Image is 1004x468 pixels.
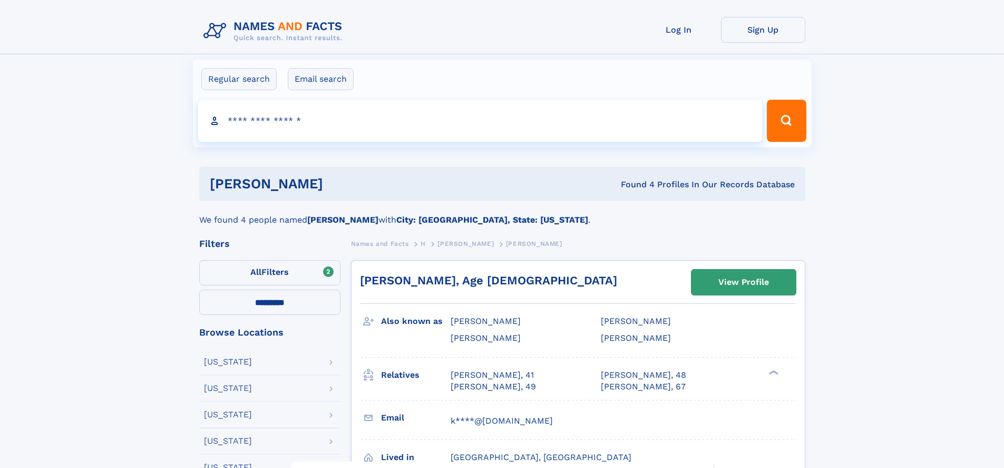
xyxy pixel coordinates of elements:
[421,240,426,247] span: H
[360,274,617,287] a: [PERSON_NAME], Age [DEMOGRAPHIC_DATA]
[396,215,588,225] b: City: [GEOGRAPHIC_DATA], State: [US_STATE]
[381,448,451,466] h3: Lived in
[381,366,451,384] h3: Relatives
[199,17,351,45] img: Logo Names and Facts
[307,215,378,225] b: [PERSON_NAME]
[451,333,521,343] span: [PERSON_NAME]
[204,384,252,393] div: [US_STATE]
[204,358,252,366] div: [US_STATE]
[199,328,340,337] div: Browse Locations
[601,316,671,326] span: [PERSON_NAME]
[601,333,671,343] span: [PERSON_NAME]
[199,260,340,285] label: Filters
[637,17,721,43] a: Log In
[381,409,451,427] h3: Email
[199,201,805,226] div: We found 4 people named with .
[506,240,562,247] span: [PERSON_NAME]
[451,369,534,381] a: [PERSON_NAME], 41
[437,240,494,247] span: [PERSON_NAME]
[201,68,277,90] label: Regular search
[250,267,261,277] span: All
[451,316,521,326] span: [PERSON_NAME]
[288,68,354,90] label: Email search
[210,177,472,190] h1: [PERSON_NAME]
[437,237,494,250] a: [PERSON_NAME]
[198,100,763,142] input: search input
[204,410,252,419] div: [US_STATE]
[199,239,340,249] div: Filters
[472,179,795,190] div: Found 4 Profiles In Our Records Database
[601,381,686,393] a: [PERSON_NAME], 67
[601,369,686,381] a: [PERSON_NAME], 48
[351,237,409,250] a: Names and Facts
[691,270,796,295] a: View Profile
[204,437,252,445] div: [US_STATE]
[767,100,806,142] button: Search Button
[766,369,779,376] div: ❯
[718,270,769,294] div: View Profile
[721,17,805,43] a: Sign Up
[451,452,631,462] span: [GEOGRAPHIC_DATA], [GEOGRAPHIC_DATA]
[381,312,451,330] h3: Also known as
[421,237,426,250] a: H
[451,381,536,393] a: [PERSON_NAME], 49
